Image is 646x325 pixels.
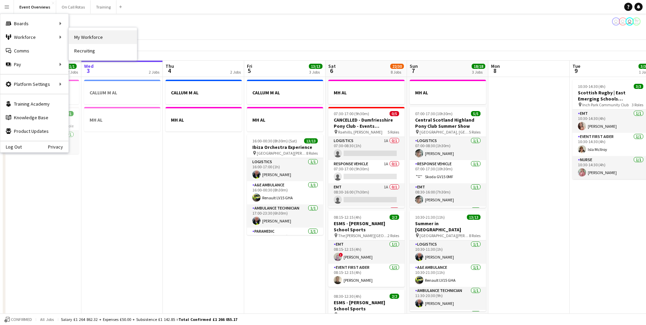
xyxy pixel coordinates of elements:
app-card-role: Ambulance Technician1/117:00-23:30 (6h30m)[PERSON_NAME] [247,204,323,228]
app-card-role: Ambulance Technician1/111:30-20:30 (9h)[PERSON_NAME] [410,287,486,310]
span: [GEOGRAPHIC_DATA][PERSON_NAME], [GEOGRAPHIC_DATA] [257,151,306,156]
span: Sun [410,63,418,69]
h3: Ibiza Orchestra Experience [247,144,323,150]
app-card-role: A&E Ambulance1/116:00-00:30 (8h30m)Renault LV15 GHA [247,181,323,204]
h3: CALLUM M AL [166,90,242,96]
span: 2/2 [390,294,399,299]
h3: Summer in [GEOGRAPHIC_DATA] [410,220,486,233]
button: Training [91,0,116,14]
span: 5 [246,67,252,75]
span: 6 [327,67,336,75]
span: 16:00-00:30 (8h30m) (Sat) [252,138,297,143]
span: Inch Park Community Club [582,102,629,107]
app-card-role: A&E Ambulance1/110:30-21:30 (11h)Renault LV15 GHA [410,264,486,287]
span: 08:30-12:30 (4h) [334,294,361,299]
span: Wed [84,63,94,69]
app-card-role: Paramedic1/117:00-23:30 (6h30m) [247,228,323,251]
span: 13/13 [467,215,480,220]
span: 22/30 [390,64,404,69]
a: Product Updates [0,124,68,138]
a: Recruiting [69,44,137,58]
span: [PERSON_NAME][GEOGRAPHIC_DATA] [338,312,388,317]
h3: MH AL [328,90,405,96]
div: 08:15-12:15 (4h)2/2ESMS - [PERSON_NAME] School Sports The [PERSON_NAME][GEOGRAPHIC_DATA]2 RolesEM... [328,211,405,287]
span: 8 Roles [306,151,318,156]
app-user-avatar: Operations Team [626,17,634,26]
span: Raehills, [PERSON_NAME] [338,129,382,135]
span: 1/1 [67,64,77,69]
a: My Workforce [69,30,137,44]
app-card-role: Logistics1/116:00-17:00 (1h)[PERSON_NAME] [247,158,323,181]
h3: MH AL [410,90,486,96]
button: Event Overviews [14,0,56,14]
app-card-role: Response Vehicle1/107:00-17:30 (10h30m)Skoda GV15 0MF [410,160,486,183]
span: 13/13 [304,138,318,143]
span: 3 Roles [632,102,643,107]
app-job-card: CALLUM M AL [166,80,242,104]
app-card-role: EMT1A0/108:30-16:00 (7h30m) [328,183,405,206]
span: 8 Roles [469,233,480,238]
app-job-card: MH AL [166,107,242,131]
app-card-role: Logistics1/110:30-11:30 (1h)[PERSON_NAME] [410,241,486,264]
span: 8 [490,67,500,75]
app-job-card: 07:30-17:00 (9h30m)0/5CANCELLED - Dumfriesshire Pony Club - Events [GEOGRAPHIC_DATA] Raehills, [P... [328,107,405,208]
a: Knowledge Base [0,111,68,124]
div: Pay [0,58,68,71]
a: Log Out [0,144,22,150]
div: Boards [0,17,68,30]
span: 07:30-17:00 (9h30m) [334,111,369,116]
app-user-avatar: Operations Team [619,17,627,26]
div: 07:00-17:30 (10h30m)5/5Central Scotland Highland Pony Club Summer Show [GEOGRAPHIC_DATA], [GEOGRA... [410,107,486,208]
div: CALLUM M AL [84,80,160,104]
span: ! [339,253,343,257]
app-job-card: MH AL [410,80,486,104]
button: On Call Rotas [56,0,91,14]
h3: CALLUM M AL [247,90,323,96]
div: CALLUM M AL [247,80,323,104]
div: 2 Jobs [230,69,241,75]
div: Platform Settings [0,77,68,91]
span: 07:00-17:30 (10h30m) [415,111,453,116]
app-card-role: EMT1/108:15-12:15 (4h)![PERSON_NAME] [328,241,405,264]
app-job-card: 10:30-21:30 (11h)13/13Summer in [GEOGRAPHIC_DATA] [GEOGRAPHIC_DATA][PERSON_NAME], [GEOGRAPHIC_DAT... [410,211,486,311]
div: 3 Jobs [472,69,485,75]
div: Salary £1 264 862.32 + Expenses £50.00 + Subsistence £1 142.85 = [61,317,237,322]
span: 2/2 [390,215,399,220]
span: Mon [491,63,500,69]
app-card-role: EMT1/108:30-16:00 (7h30m)[PERSON_NAME] [410,183,486,206]
span: 3/3 [634,84,643,89]
span: 9 [571,67,580,75]
h3: MH AL [247,117,323,123]
span: Tue [572,63,580,69]
app-user-avatar: Operations Manager [632,17,641,26]
div: 2 Jobs [67,69,78,75]
span: [GEOGRAPHIC_DATA], [GEOGRAPHIC_DATA] [420,129,469,135]
span: The [PERSON_NAME][GEOGRAPHIC_DATA] [338,233,388,238]
span: 0/5 [390,111,399,116]
h3: ESMS - [PERSON_NAME] School Sports [328,299,405,312]
div: 3 Jobs [309,69,322,75]
span: [GEOGRAPHIC_DATA][PERSON_NAME], [GEOGRAPHIC_DATA] [420,233,469,238]
app-job-card: MH AL [84,107,160,131]
a: Training Academy [0,97,68,111]
span: 5/5 [471,111,480,116]
a: Comms [0,44,68,58]
span: 5 Roles [469,129,480,135]
span: Confirmed [11,317,32,322]
app-job-card: MH AL [328,80,405,104]
span: 08:15-12:15 (4h) [334,215,361,220]
span: 2 Roles [388,233,399,238]
h3: MH AL [84,117,160,123]
span: 10:30-14:30 (4h) [578,84,605,89]
span: 18/18 [472,64,485,69]
button: Confirmed [3,316,33,323]
span: Sat [328,63,336,69]
app-job-card: MH AL [247,107,323,131]
app-user-avatar: Operations Team [612,17,620,26]
h3: MH AL [166,117,242,123]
